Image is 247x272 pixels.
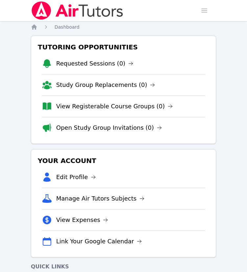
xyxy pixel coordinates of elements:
a: Requested Sessions (0) [56,59,133,68]
a: Dashboard [55,24,79,30]
a: Manage Air Tutors Subjects [56,194,145,203]
a: Edit Profile [56,173,96,182]
a: Open Study Group Invitations (0) [56,123,162,132]
h3: Your Account [36,155,211,167]
a: View Expenses [56,215,108,225]
nav: Breadcrumb [31,24,216,30]
h4: Quick Links [31,263,216,271]
a: Link Your Google Calendar [56,237,142,246]
h3: Tutoring Opportunities [36,41,211,53]
a: View Registerable Course Groups (0) [56,102,173,111]
img: Air Tutors [31,1,124,20]
a: Study Group Replacements (0) [56,80,155,90]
